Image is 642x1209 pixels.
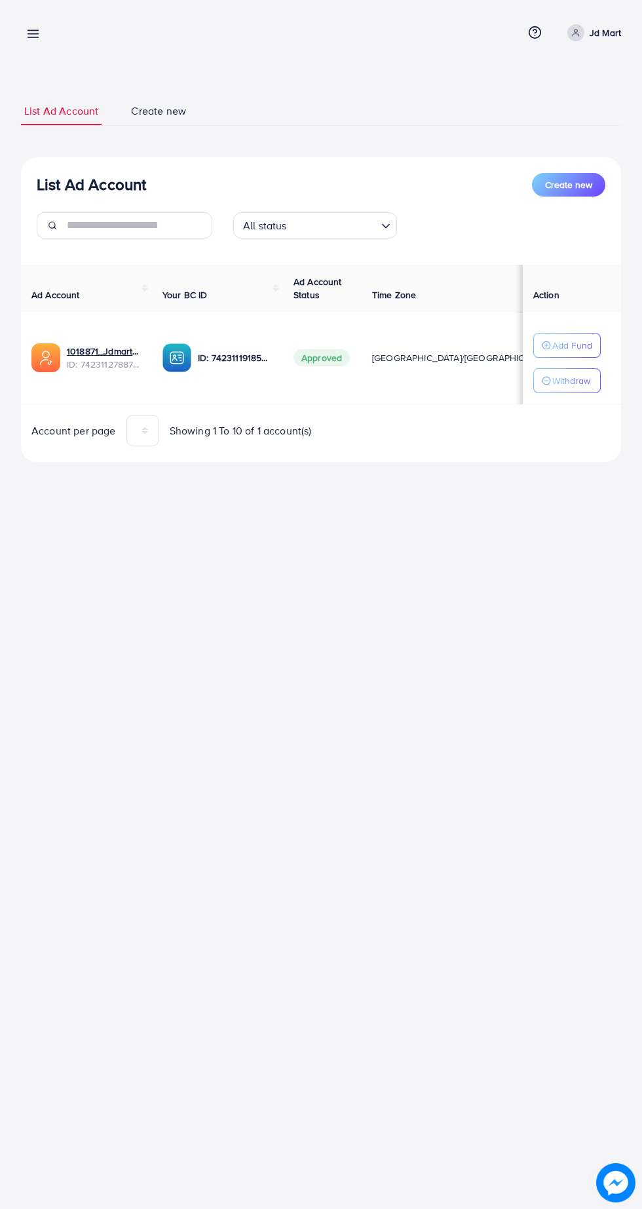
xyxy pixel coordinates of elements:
[24,104,98,119] span: List Ad Account
[293,349,350,366] span: Approved
[545,178,592,191] span: Create new
[532,173,605,197] button: Create new
[552,373,590,389] p: Withdraw
[293,275,342,301] span: Ad Account Status
[170,423,312,438] span: Showing 1 To 10 of 1 account(s)
[37,175,146,194] h3: List Ad Account
[162,343,191,372] img: ic-ba-acc.ded83a64.svg
[590,25,621,41] p: Jd Mart
[552,337,592,353] p: Add Fund
[131,104,186,119] span: Create new
[596,1163,635,1202] img: image
[31,423,116,438] span: Account per page
[372,351,554,364] span: [GEOGRAPHIC_DATA]/[GEOGRAPHIC_DATA]
[198,350,273,366] p: ID: 7423111918581366785
[233,212,397,239] div: Search for option
[67,345,142,372] div: <span class='underline'>1018871_Jdmart_1728328132431</span></br>7423112788702167057
[240,216,290,235] span: All status
[31,343,60,372] img: ic-ads-acc.e4c84228.svg
[67,358,142,371] span: ID: 7423112788702167057
[162,288,208,301] span: Your BC ID
[533,368,601,393] button: Withdraw
[533,288,559,301] span: Action
[31,288,80,301] span: Ad Account
[562,24,621,41] a: Jd Mart
[67,345,142,358] a: 1018871_Jdmart_1728328132431
[372,288,416,301] span: Time Zone
[291,214,376,235] input: Search for option
[533,333,601,358] button: Add Fund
